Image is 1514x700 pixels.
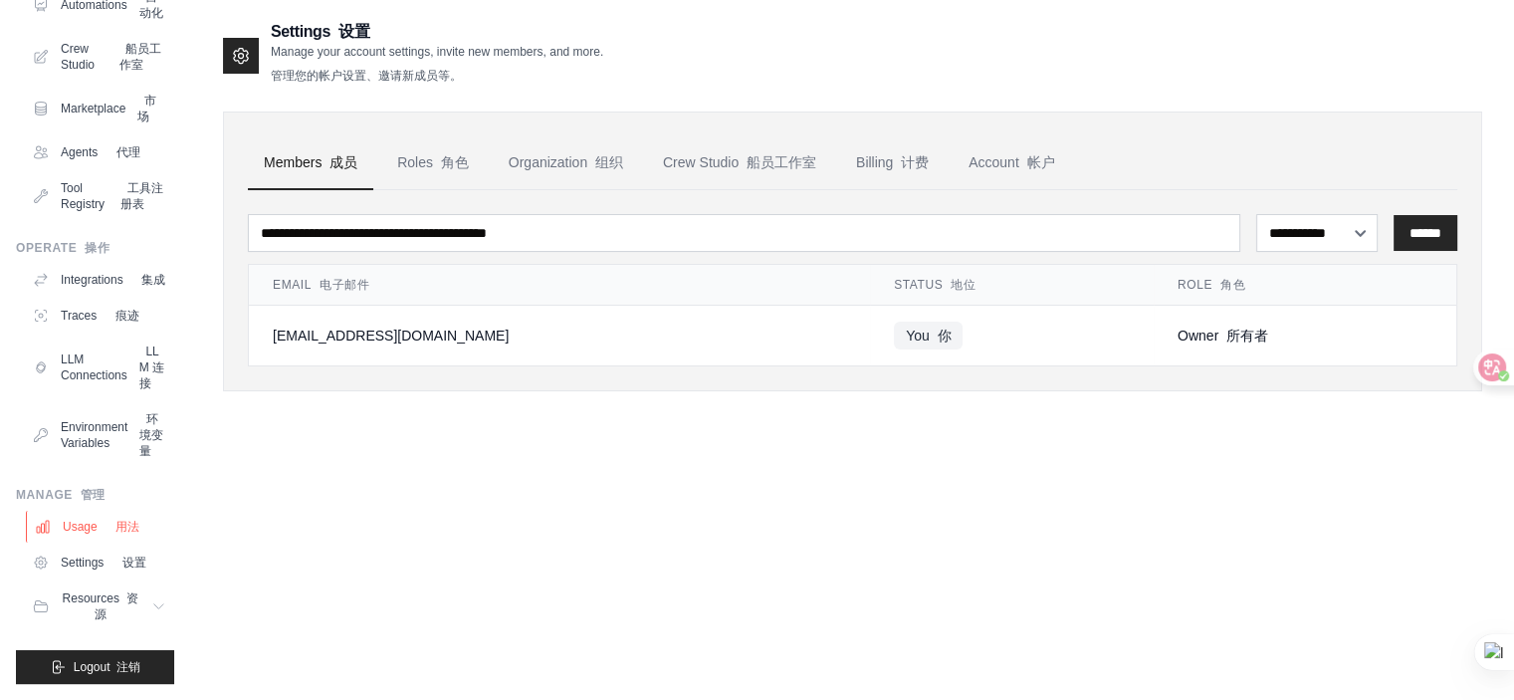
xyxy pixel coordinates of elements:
[273,326,846,346] div: [EMAIL_ADDRESS][DOMAIN_NAME]
[115,520,139,534] font: 用法
[338,23,369,40] font: 设置
[120,181,163,211] font: 工具注册表
[24,264,174,296] a: Integrations 集成
[249,265,870,306] th: Email
[381,136,485,190] a: Roles 角色
[16,650,174,684] button: Logout 注销
[320,278,369,292] font: 电子邮件
[248,136,373,190] a: Members 成员
[951,278,975,292] font: 地位
[901,154,929,170] font: 计费
[139,412,163,458] font: 环境变量
[894,322,963,350] span: You
[24,583,174,630] button: Resources 资源
[953,136,1070,190] a: Account 帐户
[139,345,164,390] font: LLM 连接
[271,69,462,83] font: 管理您的帐户设置、邀请新成员等。
[595,154,623,170] font: 组织
[74,659,140,675] span: Logout
[61,590,139,622] span: Resources
[493,136,639,190] a: Organization 组织
[116,145,140,159] font: 代理
[1178,326,1432,346] div: Owner
[115,309,139,323] font: 痕迹
[24,300,174,332] a: Traces 痕迹
[1220,278,1245,292] font: 角色
[24,403,174,467] a: Environment Variables 环境变量
[271,20,603,44] h2: Settings
[840,136,945,190] a: Billing 计费
[870,265,1154,306] th: Status
[24,85,174,132] a: Marketplace 市场
[271,44,603,92] p: Manage your account settings, invite new members, and more.
[85,241,109,255] font: 操作
[119,42,162,72] font: 船员工作室
[937,328,951,344] font: 你
[329,154,357,170] font: 成员
[24,33,174,81] a: Crew Studio 船员工作室
[24,336,174,399] a: LLM Connections LLM 连接
[1154,265,1456,306] th: Role
[24,172,174,220] a: Tool Registry 工具注册表
[441,154,469,170] font: 角色
[81,488,106,502] font: 管理
[141,273,165,287] font: 集成
[1026,154,1054,170] font: 帐户
[26,511,176,543] a: Usage 用法
[1226,328,1268,344] font: 所有者
[122,556,146,570] font: 设置
[16,240,174,256] div: Operate
[24,547,174,579] a: Settings 设置
[137,94,156,123] font: 市场
[16,487,174,503] div: Manage
[647,136,832,190] a: Crew Studio 船员工作室
[116,660,140,674] font: 注销
[24,136,174,168] a: Agents 代理
[747,154,816,170] font: 船员工作室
